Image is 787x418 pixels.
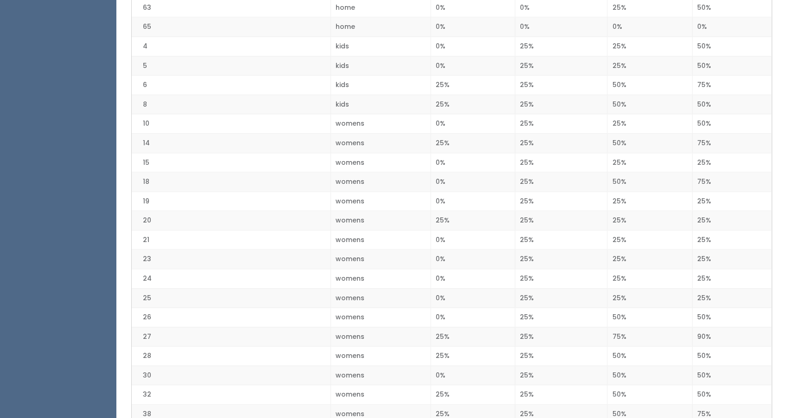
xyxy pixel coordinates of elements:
[693,56,772,75] td: 50%
[132,346,330,366] td: 28
[132,385,330,405] td: 32
[607,75,693,95] td: 50%
[515,17,607,37] td: 0%
[132,133,330,153] td: 14
[431,56,515,75] td: 0%
[607,133,693,153] td: 50%
[132,327,330,346] td: 27
[515,385,607,405] td: 25%
[330,191,431,211] td: womens
[515,37,607,56] td: 25%
[431,327,515,346] td: 25%
[693,288,772,308] td: 25%
[607,37,693,56] td: 25%
[515,172,607,192] td: 25%
[693,172,772,192] td: 75%
[693,211,772,230] td: 25%
[330,365,431,385] td: womens
[607,230,693,249] td: 25%
[330,211,431,230] td: womens
[515,327,607,346] td: 25%
[132,249,330,269] td: 23
[693,308,772,327] td: 50%
[132,56,330,75] td: 5
[132,94,330,114] td: 8
[431,133,515,153] td: 25%
[330,249,431,269] td: womens
[515,94,607,114] td: 25%
[132,191,330,211] td: 19
[693,75,772,95] td: 75%
[693,230,772,249] td: 25%
[607,269,693,288] td: 25%
[431,249,515,269] td: 0%
[330,308,431,327] td: womens
[693,191,772,211] td: 25%
[607,56,693,75] td: 25%
[431,75,515,95] td: 25%
[607,365,693,385] td: 50%
[431,308,515,327] td: 0%
[132,365,330,385] td: 30
[132,269,330,288] td: 24
[515,346,607,366] td: 25%
[330,288,431,308] td: womens
[693,327,772,346] td: 90%
[607,17,693,37] td: 0%
[431,385,515,405] td: 25%
[515,269,607,288] td: 25%
[132,308,330,327] td: 26
[330,385,431,405] td: womens
[607,385,693,405] td: 50%
[693,37,772,56] td: 50%
[607,288,693,308] td: 25%
[132,75,330,95] td: 6
[330,37,431,56] td: kids
[515,230,607,249] td: 25%
[431,288,515,308] td: 0%
[693,133,772,153] td: 75%
[330,114,431,134] td: womens
[693,249,772,269] td: 25%
[607,211,693,230] td: 25%
[132,37,330,56] td: 4
[693,114,772,134] td: 50%
[431,114,515,134] td: 0%
[431,37,515,56] td: 0%
[132,172,330,192] td: 18
[431,230,515,249] td: 0%
[515,191,607,211] td: 25%
[515,75,607,95] td: 25%
[330,327,431,346] td: womens
[330,133,431,153] td: womens
[330,56,431,75] td: kids
[132,288,330,308] td: 25
[431,211,515,230] td: 25%
[132,153,330,172] td: 15
[607,114,693,134] td: 25%
[330,269,431,288] td: womens
[607,153,693,172] td: 25%
[431,17,515,37] td: 0%
[693,94,772,114] td: 50%
[693,269,772,288] td: 25%
[515,153,607,172] td: 25%
[132,17,330,37] td: 65
[330,172,431,192] td: womens
[693,346,772,366] td: 50%
[607,308,693,327] td: 50%
[515,308,607,327] td: 25%
[607,327,693,346] td: 75%
[330,75,431,95] td: kids
[132,211,330,230] td: 20
[431,153,515,172] td: 0%
[515,288,607,308] td: 25%
[607,172,693,192] td: 50%
[693,385,772,405] td: 50%
[132,230,330,249] td: 21
[431,365,515,385] td: 0%
[330,346,431,366] td: womens
[515,211,607,230] td: 25%
[515,249,607,269] td: 25%
[693,153,772,172] td: 25%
